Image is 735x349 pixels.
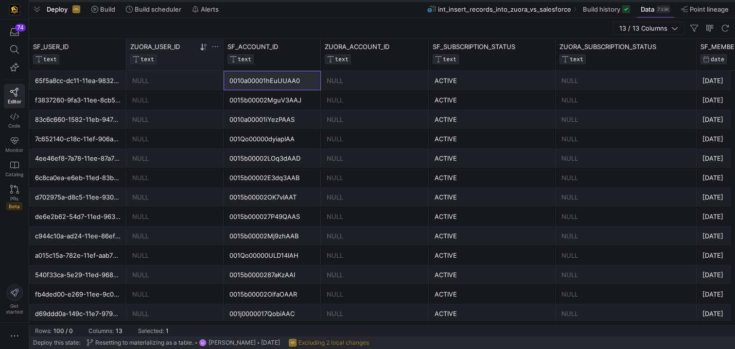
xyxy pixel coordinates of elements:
[4,1,25,18] a: https://storage.googleapis.com/y42-prod-data-exchange/images/uAsz27BndGEK0hZWDFeOjoxA7jCwgK9jE472...
[4,157,25,181] a: Catalog
[4,84,25,108] a: Editor
[5,171,23,177] span: Catalog
[286,336,371,349] button: Excluding 2 local changes
[15,24,26,32] div: 74
[95,339,193,346] span: Resetting to materializing as a table.
[10,196,18,201] span: PRs
[6,202,22,210] span: Beta
[8,99,21,104] span: Editor
[298,339,369,346] span: Excluding 2 local changes
[4,181,25,214] a: PRsBeta
[84,336,282,349] button: Resetting to materializing as a table.GJ[PERSON_NAME][DATE]
[209,339,256,346] span: [PERSON_NAME]
[4,108,25,133] a: Code
[5,147,23,153] span: Monitor
[261,339,280,346] span: [DATE]
[6,303,23,315] span: Get started
[199,339,207,347] div: GJ
[10,5,19,15] img: https://storage.googleapis.com/y42-prod-data-exchange/images/uAsz27BndGEK0hZWDFeOjoxA7jCwgK9jE472...
[8,123,20,129] span: Code
[4,23,25,41] button: 74
[4,133,25,157] a: Monitor
[4,281,25,318] button: Getstarted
